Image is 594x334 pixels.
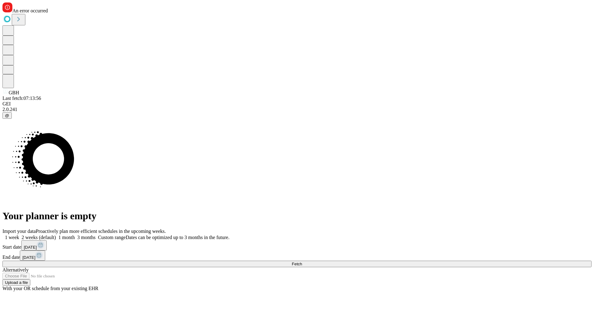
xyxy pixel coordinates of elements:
span: An error occurred [12,8,48,13]
button: Upload a file [2,279,30,286]
span: Custom range [98,235,126,240]
span: [DATE] [24,245,37,250]
button: @ [2,112,12,119]
span: With your OR schedule from your existing EHR [2,286,98,291]
span: @ [5,113,9,118]
span: 2 weeks (default) [22,235,56,240]
span: Proactively plan more efficient schedules in the upcoming weeks. [36,229,166,234]
span: Import your data [2,229,36,234]
h1: Your planner is empty [2,210,592,222]
span: 1 month [58,235,75,240]
button: Fetch [2,261,592,267]
span: 1 week [5,235,19,240]
span: Dates can be optimized up to 3 months in the future. [126,235,229,240]
div: GEI [2,101,592,107]
button: [DATE] [21,240,47,250]
span: GBH [9,90,19,95]
div: End date [2,250,592,261]
span: Last fetch: 07:13:56 [2,96,41,101]
span: [DATE] [22,255,35,260]
div: 2.0.241 [2,107,592,112]
span: Fetch [292,262,302,266]
span: 3 months [77,235,96,240]
div: Start date [2,240,592,250]
span: Alternatively [2,267,28,272]
button: [DATE] [20,250,45,261]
